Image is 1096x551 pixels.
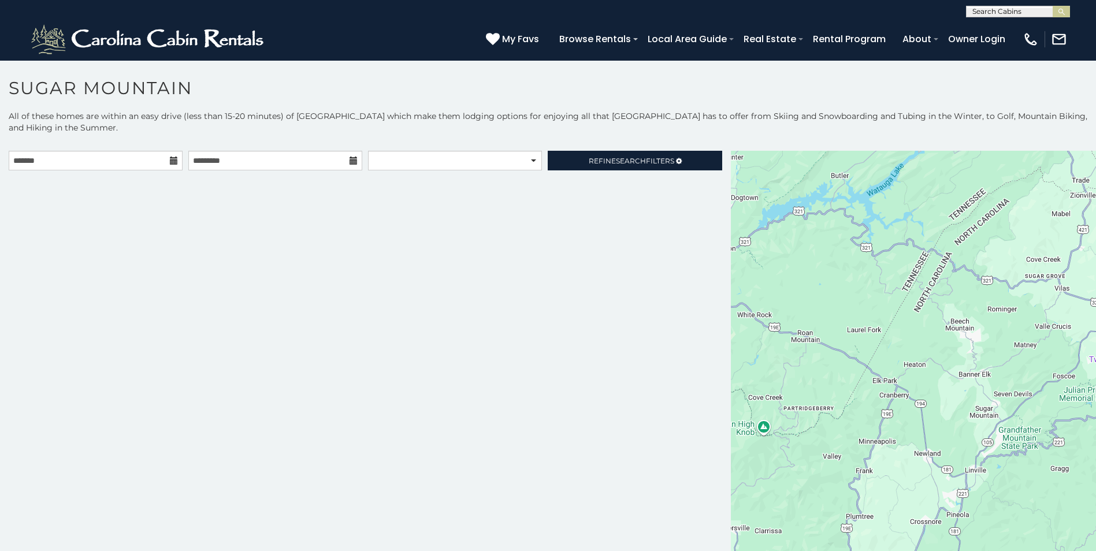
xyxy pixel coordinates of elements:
img: phone-regular-white.png [1023,31,1039,47]
a: My Favs [486,32,542,47]
a: Owner Login [942,29,1011,49]
img: White-1-2.png [29,22,269,57]
a: Rental Program [807,29,891,49]
a: Local Area Guide [642,29,733,49]
span: Search [616,157,646,165]
a: About [897,29,937,49]
a: RefineSearchFilters [548,151,722,170]
span: My Favs [502,32,539,46]
a: Browse Rentals [553,29,637,49]
img: mail-regular-white.png [1051,31,1067,47]
a: Real Estate [738,29,802,49]
span: Refine Filters [589,157,674,165]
